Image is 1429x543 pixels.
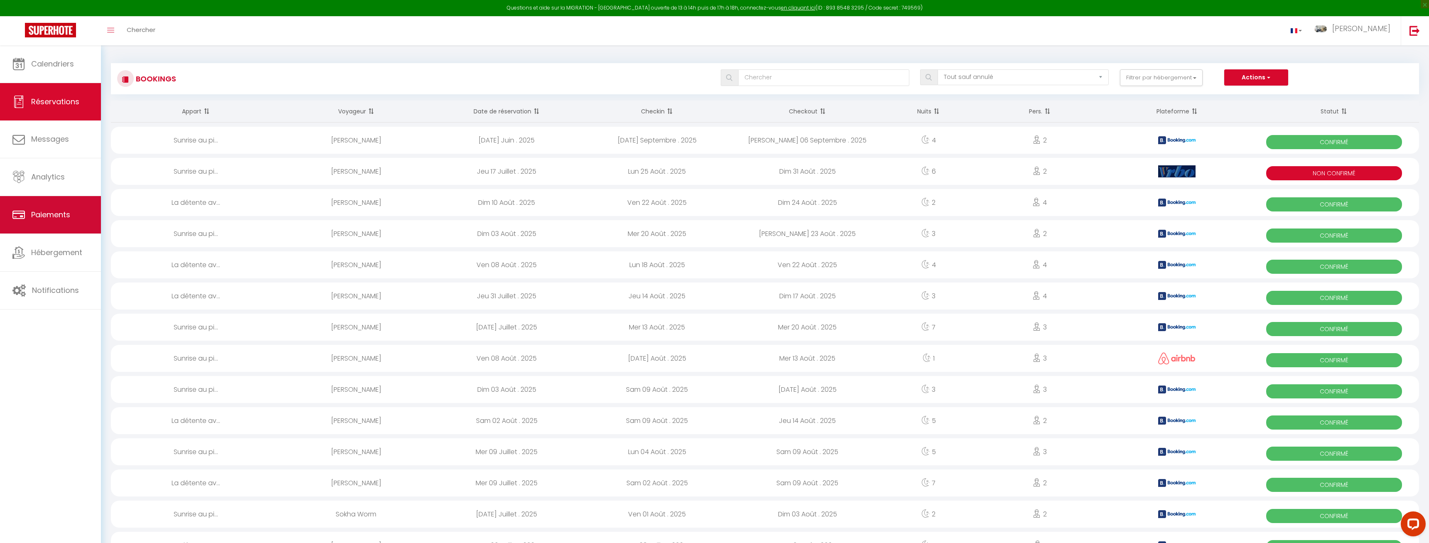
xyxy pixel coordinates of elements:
[111,101,281,123] th: Sort by rentals
[31,209,70,220] span: Paiements
[1409,25,1420,36] img: logout
[31,96,79,107] span: Réservations
[781,4,815,11] a: en cliquant ici
[31,247,82,258] span: Hébergement
[31,134,69,144] span: Messages
[134,69,176,88] h3: Bookings
[738,69,909,86] input: Chercher
[25,23,76,37] img: Super Booking
[582,101,732,123] th: Sort by checkin
[883,101,974,123] th: Sort by nights
[1394,508,1429,543] iframe: LiveChat chat widget
[31,172,65,182] span: Analytics
[1314,25,1327,32] img: ...
[32,285,79,295] span: Notifications
[1332,23,1390,34] span: [PERSON_NAME]
[974,101,1105,123] th: Sort by people
[281,101,431,123] th: Sort by guest
[1224,69,1288,86] button: Actions
[31,59,74,69] span: Calendriers
[1120,69,1203,86] button: Filtrer par hébergement
[1249,101,1419,123] th: Sort by status
[732,101,883,123] th: Sort by checkout
[127,25,155,34] span: Chercher
[1105,101,1249,123] th: Sort by channel
[1308,16,1401,45] a: ... [PERSON_NAME]
[432,101,582,123] th: Sort by booking date
[120,16,162,45] a: Chercher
